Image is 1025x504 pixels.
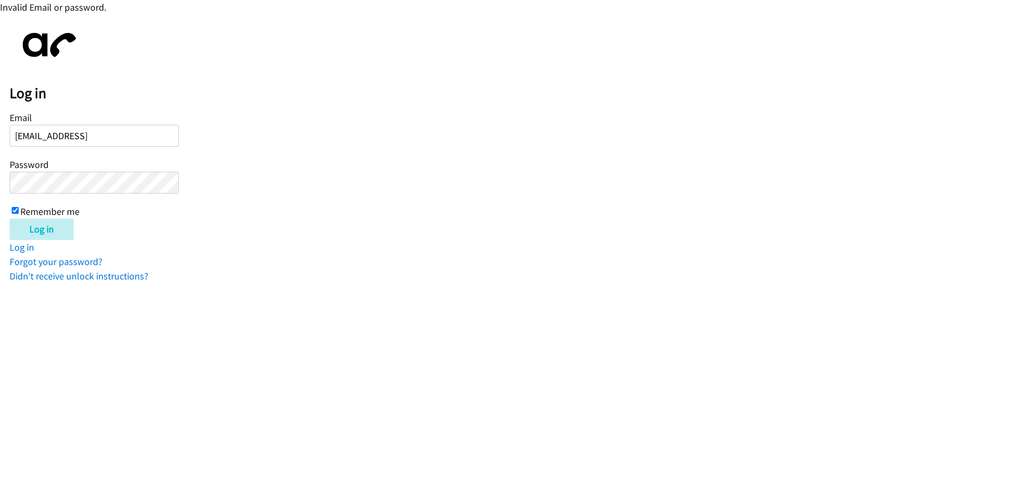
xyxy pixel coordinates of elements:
a: Log in [10,241,34,253]
h2: Log in [10,84,1025,102]
img: aphone-8a226864a2ddd6a5e75d1ebefc011f4aa8f32683c2d82f3fb0802fe031f96514.svg [10,24,84,66]
label: Remember me [20,205,80,218]
a: Forgot your password? [10,255,102,268]
input: Log in [10,219,74,240]
label: Email [10,111,32,124]
a: Didn't receive unlock instructions? [10,270,148,282]
label: Password [10,158,49,171]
